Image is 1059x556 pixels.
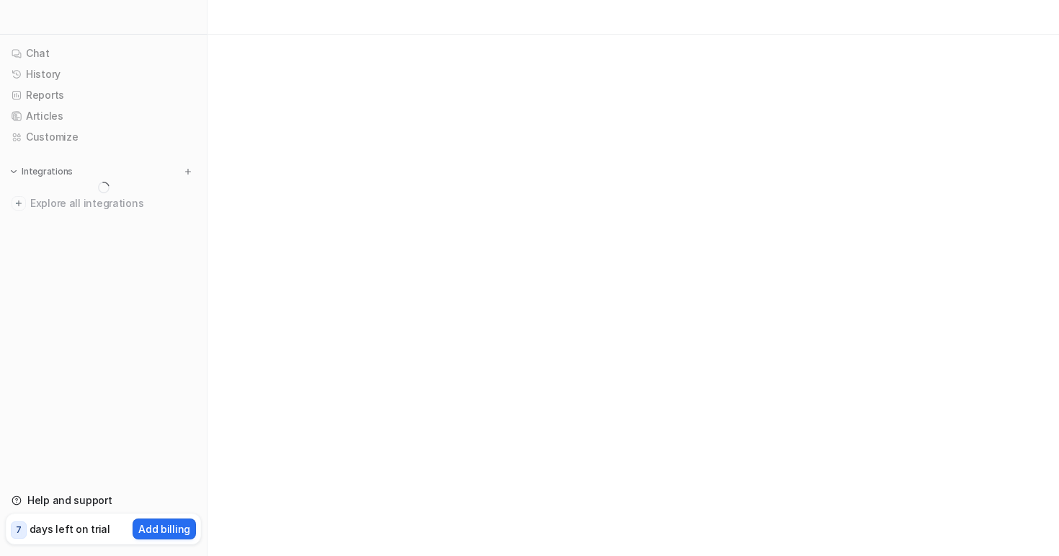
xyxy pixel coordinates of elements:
a: Reports [6,85,201,105]
button: Add billing [133,519,196,539]
img: menu_add.svg [183,167,193,177]
p: days left on trial [30,521,110,537]
p: 7 [16,524,22,537]
p: Integrations [22,166,73,177]
button: Integrations [6,164,77,179]
img: explore all integrations [12,196,26,211]
a: Chat [6,43,201,63]
a: Articles [6,106,201,126]
a: Customize [6,127,201,147]
img: expand menu [9,167,19,177]
a: History [6,64,201,84]
a: Explore all integrations [6,193,201,213]
a: Help and support [6,490,201,511]
span: Explore all integrations [30,192,195,215]
p: Add billing [138,521,190,537]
